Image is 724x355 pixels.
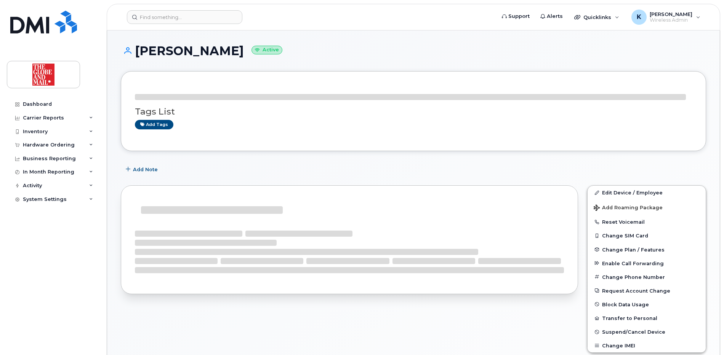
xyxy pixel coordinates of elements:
[588,229,706,242] button: Change SIM Card
[588,298,706,311] button: Block Data Usage
[588,311,706,325] button: Transfer to Personal
[602,247,665,252] span: Change Plan / Features
[135,120,173,129] a: Add tags
[121,44,706,57] h1: [PERSON_NAME]
[588,186,706,199] a: Edit Device / Employee
[588,270,706,284] button: Change Phone Number
[588,199,706,215] button: Add Roaming Package
[133,166,158,173] span: Add Note
[121,162,164,176] button: Add Note
[588,325,706,339] button: Suspend/Cancel Device
[588,215,706,229] button: Reset Voicemail
[135,107,692,116] h3: Tags List
[602,329,665,335] span: Suspend/Cancel Device
[602,260,664,266] span: Enable Call Forwarding
[588,339,706,352] button: Change IMEI
[588,256,706,270] button: Enable Call Forwarding
[594,205,663,212] span: Add Roaming Package
[588,284,706,298] button: Request Account Change
[588,243,706,256] button: Change Plan / Features
[251,46,282,54] small: Active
